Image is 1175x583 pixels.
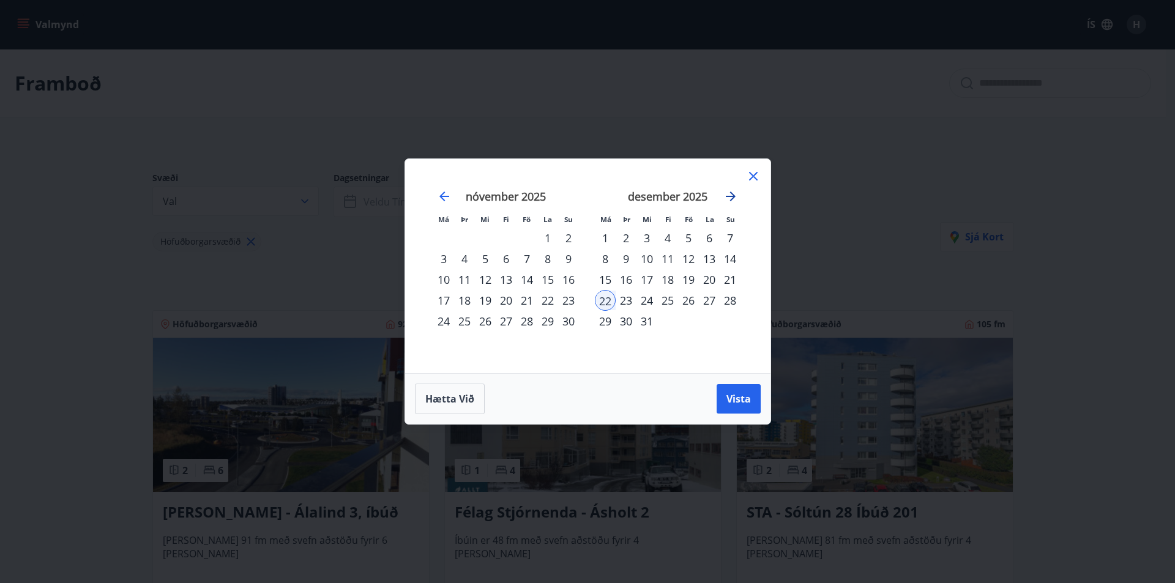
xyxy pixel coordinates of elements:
[616,311,636,332] td: Choose þriðjudagur, 30. desember 2025 as your check-out date. It’s available.
[537,228,558,248] div: 1
[616,228,636,248] div: 2
[678,248,699,269] div: 12
[720,269,740,290] td: Choose sunnudagur, 21. desember 2025 as your check-out date. It’s available.
[595,269,616,290] div: 15
[595,290,616,311] td: Selected as start date. mánudagur, 22. desember 2025
[425,392,474,406] span: Hætta við
[595,290,616,311] div: 22
[678,290,699,311] td: Choose föstudagur, 26. desember 2025 as your check-out date. It’s available.
[496,290,517,311] td: Choose fimmtudagur, 20. nóvember 2025 as your check-out date. It’s available.
[699,228,720,248] div: 6
[657,248,678,269] td: Choose fimmtudagur, 11. desember 2025 as your check-out date. It’s available.
[537,248,558,269] div: 8
[699,248,720,269] td: Choose laugardagur, 13. desember 2025 as your check-out date. It’s available.
[454,311,475,332] td: Choose þriðjudagur, 25. nóvember 2025 as your check-out date. It’s available.
[717,384,761,414] button: Vista
[558,248,579,269] div: 9
[657,228,678,248] td: Choose fimmtudagur, 4. desember 2025 as your check-out date. It’s available.
[454,248,475,269] td: Choose þriðjudagur, 4. nóvember 2025 as your check-out date. It’s available.
[636,228,657,248] td: Choose miðvikudagur, 3. desember 2025 as your check-out date. It’s available.
[657,290,678,311] div: 25
[720,269,740,290] div: 21
[517,290,537,311] div: 21
[616,290,636,311] div: 23
[475,311,496,332] div: 26
[454,290,475,311] div: 18
[537,290,558,311] td: Choose laugardagur, 22. nóvember 2025 as your check-out date. It’s available.
[433,311,454,332] div: 24
[537,228,558,248] td: Choose laugardagur, 1. nóvember 2025 as your check-out date. It’s available.
[517,248,537,269] td: Choose föstudagur, 7. nóvember 2025 as your check-out date. It’s available.
[433,248,454,269] td: Choose mánudagur, 3. nóvember 2025 as your check-out date. It’s available.
[475,311,496,332] td: Choose miðvikudagur, 26. nóvember 2025 as your check-out date. It’s available.
[537,248,558,269] td: Choose laugardagur, 8. nóvember 2025 as your check-out date. It’s available.
[699,269,720,290] td: Choose laugardagur, 20. desember 2025 as your check-out date. It’s available.
[558,290,579,311] div: 23
[643,215,652,224] small: Mi
[454,248,475,269] div: 4
[657,269,678,290] div: 18
[475,248,496,269] td: Choose miðvikudagur, 5. nóvember 2025 as your check-out date. It’s available.
[558,311,579,332] div: 30
[720,248,740,269] td: Choose sunnudagur, 14. desember 2025 as your check-out date. It’s available.
[537,311,558,332] td: Choose laugardagur, 29. nóvember 2025 as your check-out date. It’s available.
[480,215,490,224] small: Mi
[720,228,740,248] td: Choose sunnudagur, 7. desember 2025 as your check-out date. It’s available.
[636,290,657,311] div: 24
[558,248,579,269] td: Choose sunnudagur, 9. nóvember 2025 as your check-out date. It’s available.
[636,269,657,290] td: Choose miðvikudagur, 17. desember 2025 as your check-out date. It’s available.
[678,248,699,269] td: Choose föstudagur, 12. desember 2025 as your check-out date. It’s available.
[466,189,546,204] strong: nóvember 2025
[496,290,517,311] div: 20
[723,189,738,204] div: Move forward to switch to the next month.
[595,311,616,332] div: 29
[595,311,616,332] td: Choose mánudagur, 29. desember 2025 as your check-out date. It’s available.
[726,215,735,224] small: Su
[678,269,699,290] div: 19
[537,269,558,290] td: Choose laugardagur, 15. nóvember 2025 as your check-out date. It’s available.
[433,290,454,311] div: 17
[558,311,579,332] td: Choose sunnudagur, 30. nóvember 2025 as your check-out date. It’s available.
[636,311,657,332] div: 31
[517,269,537,290] td: Choose föstudagur, 14. nóvember 2025 as your check-out date. It’s available.
[636,248,657,269] div: 10
[699,248,720,269] div: 13
[678,228,699,248] td: Choose föstudagur, 5. desember 2025 as your check-out date. It’s available.
[657,248,678,269] div: 11
[678,228,699,248] div: 5
[699,228,720,248] td: Choose laugardagur, 6. desember 2025 as your check-out date. It’s available.
[558,228,579,248] div: 2
[454,311,475,332] div: 25
[665,215,671,224] small: Fi
[517,311,537,332] div: 28
[517,311,537,332] td: Choose föstudagur, 28. nóvember 2025 as your check-out date. It’s available.
[496,311,517,332] div: 27
[720,248,740,269] div: 14
[595,228,616,248] td: Choose mánudagur, 1. desember 2025 as your check-out date. It’s available.
[503,215,509,224] small: Fi
[454,269,475,290] div: 11
[678,290,699,311] div: 26
[623,215,630,224] small: Þr
[475,290,496,311] td: Choose miðvikudagur, 19. nóvember 2025 as your check-out date. It’s available.
[437,189,452,204] div: Move backward to switch to the previous month.
[433,290,454,311] td: Choose mánudagur, 17. nóvember 2025 as your check-out date. It’s available.
[657,290,678,311] td: Choose fimmtudagur, 25. desember 2025 as your check-out date. It’s available.
[433,311,454,332] td: Choose mánudagur, 24. nóvember 2025 as your check-out date. It’s available.
[496,311,517,332] td: Choose fimmtudagur, 27. nóvember 2025 as your check-out date. It’s available.
[415,384,485,414] button: Hætta við
[595,248,616,269] td: Choose mánudagur, 8. desember 2025 as your check-out date. It’s available.
[616,290,636,311] td: Choose þriðjudagur, 23. desember 2025 as your check-out date. It’s available.
[595,269,616,290] td: Choose mánudagur, 15. desember 2025 as your check-out date. It’s available.
[517,248,537,269] div: 7
[678,269,699,290] td: Choose föstudagur, 19. desember 2025 as your check-out date. It’s available.
[657,228,678,248] div: 4
[706,215,714,224] small: La
[699,290,720,311] div: 27
[496,248,517,269] td: Choose fimmtudagur, 6. nóvember 2025 as your check-out date. It’s available.
[537,290,558,311] div: 22
[558,269,579,290] td: Choose sunnudagur, 16. nóvember 2025 as your check-out date. It’s available.
[616,248,636,269] td: Choose þriðjudagur, 9. desember 2025 as your check-out date. It’s available.
[475,248,496,269] div: 5
[558,269,579,290] div: 16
